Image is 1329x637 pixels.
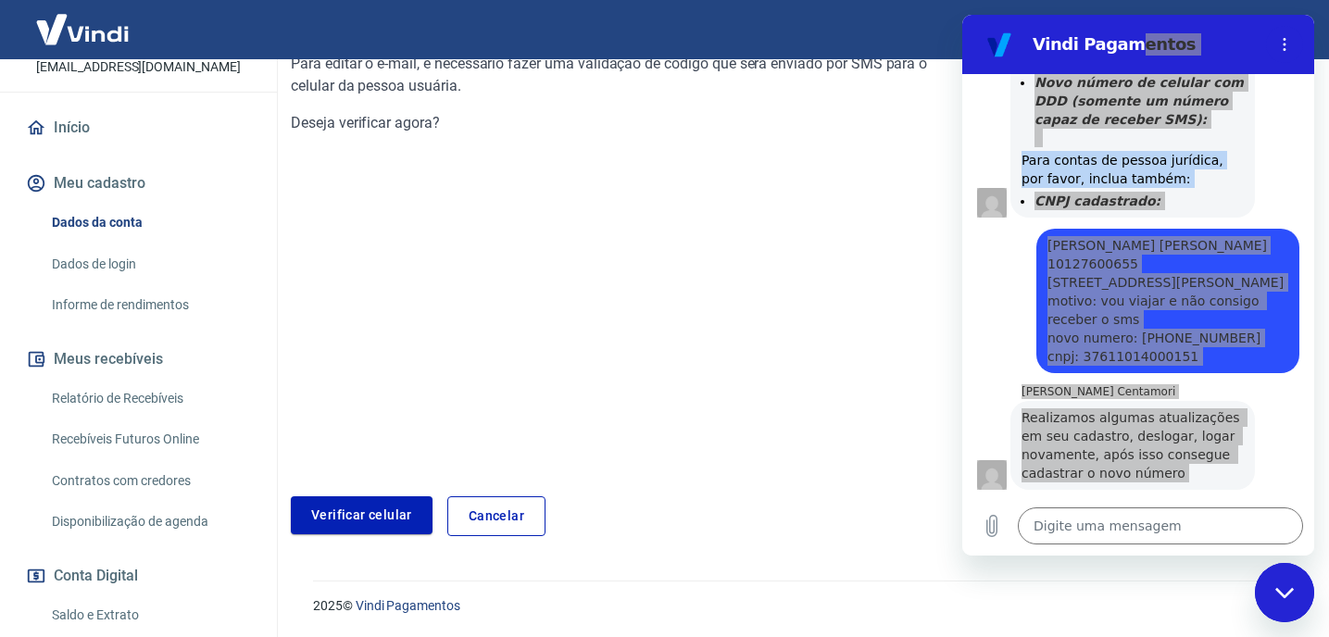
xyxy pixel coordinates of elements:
p: Para editar o e-mail, é necessário fazer uma validação de código que será enviado por SMS para o ... [291,53,968,97]
button: Meus recebíveis [22,339,255,380]
p: 2025 © [313,596,1285,616]
img: Vindi [22,1,143,57]
button: Meu cadastro [22,163,255,204]
a: Informe de rendimentos [44,286,255,324]
a: Início [22,107,255,148]
a: Vindi Pagamentos [356,598,460,613]
a: Saldo e Extrato [44,596,255,634]
iframe: Janela de mensagens [962,15,1314,556]
a: Contratos com credores [44,462,255,500]
p: Deseja verificar agora? [291,112,968,134]
a: Dados de login [44,245,255,283]
button: Conta Digital [22,556,255,596]
p: [EMAIL_ADDRESS][DOMAIN_NAME] [36,57,241,77]
a: Verificar celular [291,496,433,534]
iframe: Botão para abrir a janela de mensagens, conversa em andamento [1255,563,1314,622]
a: Cancelar [447,496,545,536]
a: Relatório de Recebíveis [44,380,255,418]
a: Recebíveis Futuros Online [44,420,255,458]
button: Sair [1240,13,1307,47]
a: Disponibilização de agenda [44,503,255,541]
a: Dados da conta [44,204,255,242]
